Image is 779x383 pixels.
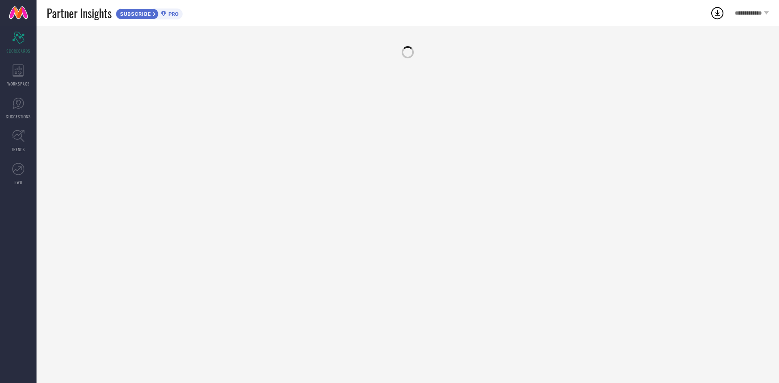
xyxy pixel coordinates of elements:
a: SUBSCRIBEPRO [116,6,183,19]
span: PRO [166,11,179,17]
span: SUGGESTIONS [6,113,31,120]
span: Partner Insights [47,5,112,21]
span: SUBSCRIBE [116,11,153,17]
span: SCORECARDS [6,48,30,54]
span: WORKSPACE [7,81,30,87]
span: TRENDS [11,146,25,152]
span: FWD [15,179,22,185]
div: Open download list [710,6,725,20]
